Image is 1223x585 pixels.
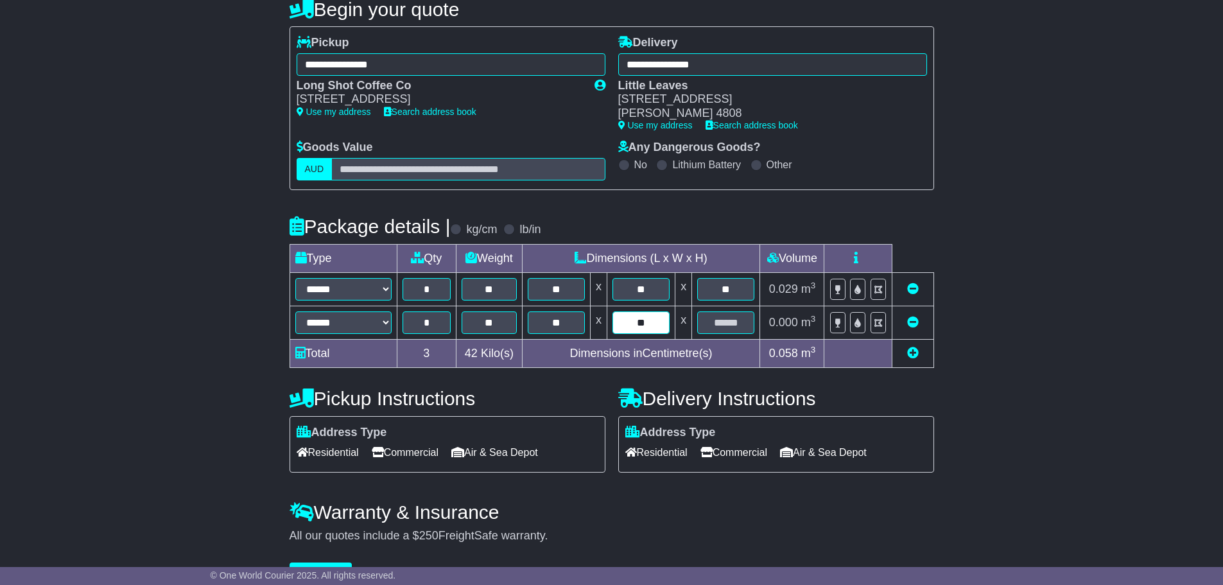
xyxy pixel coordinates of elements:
[618,388,934,409] h4: Delivery Instructions
[672,159,741,171] label: Lithium Battery
[290,388,605,409] h4: Pickup Instructions
[466,223,497,237] label: kg/cm
[297,442,359,462] span: Residential
[290,244,397,272] td: Type
[618,79,914,93] div: Little Leaves
[372,442,438,462] span: Commercial
[907,347,919,360] a: Add new item
[290,529,934,543] div: All our quotes include a $ FreightSafe warranty.
[456,339,523,367] td: Kilo(s)
[297,141,373,155] label: Goods Value
[760,244,824,272] td: Volume
[618,36,678,50] label: Delivery
[801,283,816,295] span: m
[456,244,523,272] td: Weight
[397,244,456,272] td: Qty
[419,529,438,542] span: 250
[590,272,607,306] td: x
[700,442,767,462] span: Commercial
[769,347,798,360] span: 0.058
[290,502,934,523] h4: Warranty & Insurance
[519,223,541,237] label: lb/in
[907,316,919,329] a: Remove this item
[297,79,582,93] div: Long Shot Coffee Co
[297,426,387,440] label: Address Type
[811,345,816,354] sup: 3
[618,141,761,155] label: Any Dangerous Goods?
[297,107,371,117] a: Use my address
[211,570,396,581] span: © One World Courier 2025. All rights reserved.
[451,442,538,462] span: Air & Sea Depot
[801,316,816,329] span: m
[590,306,607,339] td: x
[297,92,582,107] div: [STREET_ADDRESS]
[769,283,798,295] span: 0.029
[625,426,716,440] label: Address Type
[290,563,352,585] button: Get Quotes
[522,244,760,272] td: Dimensions (L x W x H)
[465,347,478,360] span: 42
[397,339,456,367] td: 3
[634,159,647,171] label: No
[675,272,692,306] td: x
[384,107,476,117] a: Search address book
[618,92,914,107] div: [STREET_ADDRESS]
[767,159,792,171] label: Other
[625,442,688,462] span: Residential
[675,306,692,339] td: x
[811,314,816,324] sup: 3
[290,339,397,367] td: Total
[769,316,798,329] span: 0.000
[297,36,349,50] label: Pickup
[290,216,451,237] h4: Package details |
[706,120,798,130] a: Search address book
[811,281,816,290] sup: 3
[780,442,867,462] span: Air & Sea Depot
[618,120,693,130] a: Use my address
[801,347,816,360] span: m
[297,158,333,180] label: AUD
[618,107,914,121] div: [PERSON_NAME] 4808
[522,339,760,367] td: Dimensions in Centimetre(s)
[907,283,919,295] a: Remove this item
